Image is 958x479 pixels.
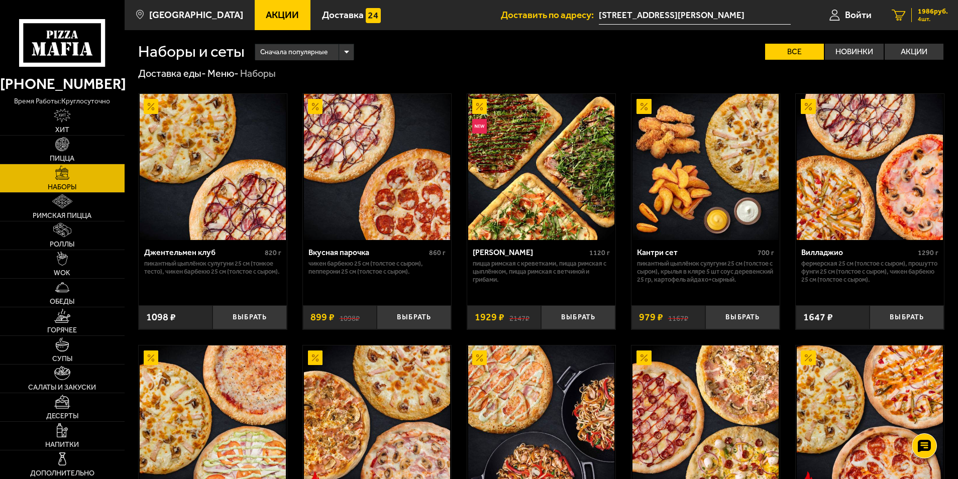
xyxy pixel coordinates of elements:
[801,248,915,257] div: Вилладжио
[304,94,450,240] img: Вкусная парочка
[46,413,78,420] span: Десерты
[599,6,790,25] input: Ваш адрес доставки
[918,249,938,257] span: 1290 г
[340,312,360,322] s: 1098 ₽
[758,249,774,257] span: 700 г
[138,44,245,60] h1: Наборы и сеты
[636,350,652,366] img: Акционный
[50,155,74,162] span: Пицца
[472,350,487,366] img: Акционный
[207,67,239,79] a: Меню-
[377,305,451,330] button: Выбрать
[429,249,446,257] span: 860 г
[310,312,335,322] span: 899 ₽
[139,94,287,240] a: АкционныйДжентельмен клуб
[797,94,943,240] img: Вилладжио
[468,94,614,240] img: Мама Миа
[637,248,755,257] div: Кантри сет
[668,312,688,322] s: 1167 ₽
[589,249,610,257] span: 1120 г
[45,441,79,448] span: Напитки
[144,99,159,114] img: Акционный
[509,312,529,322] s: 2147 ₽
[637,260,774,284] p: Пикантный цыплёнок сулугуни 25 см (толстое с сыром), крылья в кляре 5 шт соус деревенский 25 гр, ...
[472,99,487,114] img: Акционный
[240,67,276,80] div: Наборы
[265,249,281,257] span: 820 г
[55,127,69,134] span: Хит
[212,305,287,330] button: Выбрать
[48,184,76,191] span: Наборы
[845,10,872,20] span: Войти
[308,350,323,366] img: Акционный
[50,298,74,305] span: Обеды
[308,99,323,114] img: Акционный
[825,44,884,60] label: Новинки
[54,270,70,277] span: WOK
[28,384,96,391] span: Салаты и закуски
[303,94,451,240] a: АкционныйВкусная парочка
[50,241,74,248] span: Роллы
[765,44,824,60] label: Все
[801,350,816,366] img: Акционный
[796,94,944,240] a: АкционныйВилладжио
[475,312,504,322] span: 1929 ₽
[52,355,72,363] span: Супы
[308,260,446,276] p: Чикен Барбекю 25 см (толстое с сыром), Пепперони 25 см (толстое с сыром).
[366,8,381,23] img: 15daf4d41897b9f0e9f617042186c801.svg
[144,350,159,366] img: Акционный
[473,260,610,284] p: Пицца Римская с креветками, Пицца Римская с цыплёнком, Пицца Римская с ветчиной и грибами.
[149,10,243,20] span: [GEOGRAPHIC_DATA]
[260,43,328,62] span: Сначала популярные
[705,305,780,330] button: Выбрать
[801,99,816,114] img: Акционный
[140,94,286,240] img: Джентельмен клуб
[501,10,599,20] span: Доставить по адресу:
[30,470,94,477] span: Дополнительно
[870,305,944,330] button: Выбрать
[801,260,938,284] p: Фермерская 25 см (толстое с сыром), Прошутто Фунги 25 см (толстое с сыром), Чикен Барбекю 25 см (...
[632,94,779,240] img: Кантри сет
[146,312,176,322] span: 1098 ₽
[266,10,299,20] span: Акции
[308,248,427,257] div: Вкусная парочка
[138,67,206,79] a: Доставка еды-
[47,327,77,334] span: Горячее
[473,248,587,257] div: [PERSON_NAME]
[918,16,948,22] span: 4 шт.
[541,305,615,330] button: Выбрать
[885,44,943,60] label: Акции
[639,312,663,322] span: 979 ₽
[636,99,652,114] img: Акционный
[631,94,780,240] a: АкционныйКантри сет
[144,248,262,257] div: Джентельмен клуб
[918,8,948,15] span: 1986 руб.
[467,94,615,240] a: АкционныйНовинкаМама Миа
[803,312,833,322] span: 1647 ₽
[472,119,487,134] img: Новинка
[322,10,364,20] span: Доставка
[144,260,281,276] p: Пикантный цыплёнок сулугуни 25 см (тонкое тесто), Чикен Барбекю 25 см (толстое с сыром).
[33,212,91,219] span: Римская пицца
